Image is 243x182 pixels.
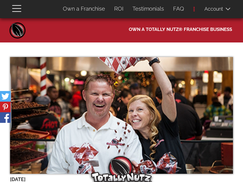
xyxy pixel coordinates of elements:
a: FAQ [169,2,189,15]
a: Own a Franchise [58,2,110,15]
img: Totally Nutz Logo [91,153,152,180]
span: Own a Totally Nutz® Franchise Business [129,25,232,32]
img: barkers-small_1.jpg [10,57,233,174]
a: ROI [110,2,128,15]
a: Home [9,21,27,39]
a: Testimonials [128,2,169,15]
